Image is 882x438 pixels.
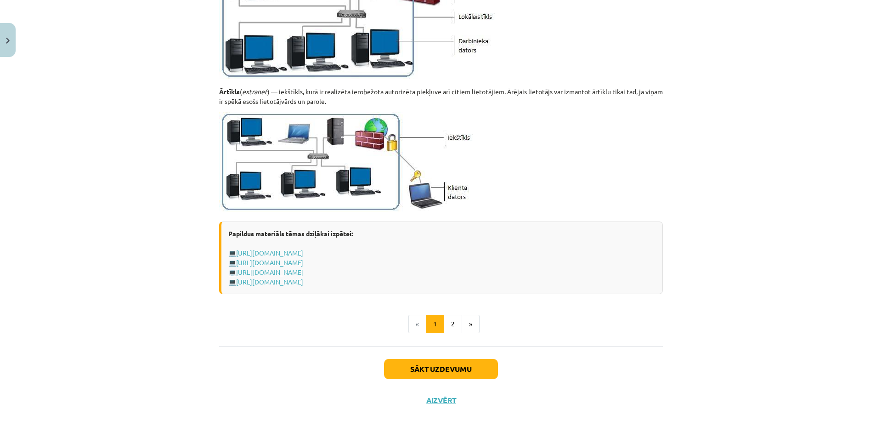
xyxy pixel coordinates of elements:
a: [URL][DOMAIN_NAME] [236,278,303,286]
strong: Ārtīkls [219,87,240,96]
p: ( ) — iekštīkls, kurā ir realizēta ierobežota autorizēta piekļuve arī citiem lietotājiem. Ārējais... [219,87,663,106]
button: 2 [444,315,462,333]
a: [URL][DOMAIN_NAME] [236,258,303,267]
em: extranet [242,87,267,96]
div: 💻 💻 💻 💻 [219,222,663,294]
nav: Page navigation example [219,315,663,333]
button: » [462,315,480,333]
button: 1 [426,315,444,333]
img: icon-close-lesson-0947bae3869378f0d4975bcd49f059093ad1ed9edebbc8119c70593378902aed.svg [6,38,10,44]
strong: Papildus materiāls tēmas dziļākai izpētei: [228,229,353,238]
a: [URL][DOMAIN_NAME] [236,268,303,276]
button: Sākt uzdevumu [384,359,498,379]
a: [URL][DOMAIN_NAME] [236,249,303,257]
button: Aizvērt [424,396,458,405]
